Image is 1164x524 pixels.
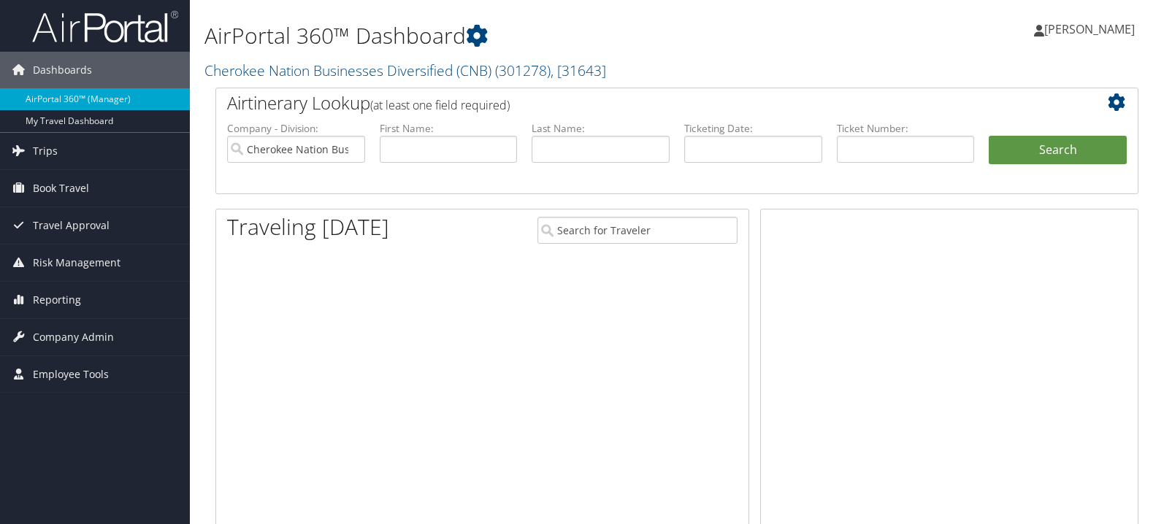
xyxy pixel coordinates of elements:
label: Ticketing Date: [684,121,822,136]
input: Search for Traveler [537,217,738,244]
span: (at least one field required) [370,97,510,113]
h1: AirPortal 360™ Dashboard [204,20,835,51]
a: [PERSON_NAME] [1034,7,1149,51]
a: Cherokee Nation Businesses Diversified (CNB) [204,61,606,80]
label: First Name: [380,121,518,136]
span: Reporting [33,282,81,318]
span: Book Travel [33,170,89,207]
span: , [ 31643 ] [551,61,606,80]
h1: Traveling [DATE] [227,212,389,242]
label: Ticket Number: [837,121,975,136]
button: Search [989,136,1127,165]
span: Trips [33,133,58,169]
img: airportal-logo.png [32,9,178,44]
label: Company - Division: [227,121,365,136]
span: Dashboards [33,52,92,88]
h2: Airtinerary Lookup [227,90,1050,115]
span: Travel Approval [33,207,110,244]
label: Last Name: [532,121,670,136]
span: ( 301278 ) [495,61,551,80]
span: Risk Management [33,244,120,281]
span: Employee Tools [33,356,109,393]
span: Company Admin [33,319,114,355]
span: [PERSON_NAME] [1044,21,1135,37]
